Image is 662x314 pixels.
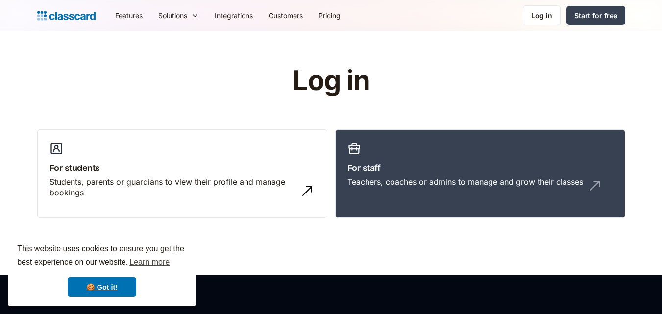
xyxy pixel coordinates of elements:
div: Start for free [574,10,617,21]
div: cookieconsent [8,234,196,306]
div: Students, parents or guardians to view their profile and manage bookings [49,176,295,198]
h1: Log in [175,66,487,96]
a: For staffTeachers, coaches or admins to manage and grow their classes [335,129,625,218]
span: This website uses cookies to ensure you get the best experience on our website. [17,243,187,269]
a: dismiss cookie message [68,277,136,297]
a: Integrations [207,4,261,26]
a: Log in [523,5,561,25]
a: Pricing [311,4,348,26]
div: Log in [531,10,552,21]
div: Solutions [150,4,207,26]
a: learn more about cookies [128,255,171,269]
a: Start for free [566,6,625,25]
a: home [37,9,96,23]
a: Features [107,4,150,26]
h3: For staff [347,161,613,174]
a: Customers [261,4,311,26]
a: For studentsStudents, parents or guardians to view their profile and manage bookings [37,129,327,218]
h3: For students [49,161,315,174]
div: Teachers, coaches or admins to manage and grow their classes [347,176,583,187]
div: Solutions [158,10,187,21]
